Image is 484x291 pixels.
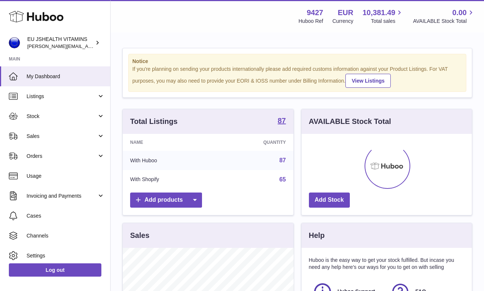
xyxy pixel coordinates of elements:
h3: Total Listings [130,117,178,127]
a: 87 [279,157,286,163]
td: With Huboo [123,151,215,170]
h3: Sales [130,231,149,240]
a: Add Stock [309,193,350,208]
div: If you're planning on sending your products internationally please add required customs informati... [132,66,462,88]
span: AVAILABLE Stock Total [413,18,475,25]
span: Cases [27,212,105,219]
h3: Help [309,231,325,240]
th: Quantity [215,134,293,151]
span: Total sales [371,18,404,25]
a: 87 [278,117,286,126]
div: Huboo Ref [299,18,323,25]
td: With Shopify [123,170,215,189]
span: Channels [27,232,105,239]
span: Orders [27,153,97,160]
span: My Dashboard [27,73,105,80]
span: Invoicing and Payments [27,193,97,200]
h3: AVAILABLE Stock Total [309,117,391,127]
a: 0.00 AVAILABLE Stock Total [413,8,475,25]
strong: 87 [278,117,286,124]
a: 10,381.49 Total sales [362,8,404,25]
strong: 9427 [307,8,323,18]
span: 10,381.49 [362,8,395,18]
span: [PERSON_NAME][EMAIL_ADDRESS][DOMAIN_NAME] [27,43,148,49]
a: View Listings [345,74,391,88]
span: Usage [27,173,105,180]
strong: Notice [132,58,462,65]
a: Add products [130,193,202,208]
th: Name [123,134,215,151]
span: Sales [27,133,97,140]
a: 65 [279,176,286,183]
span: Listings [27,93,97,100]
div: EU JSHEALTH VITAMINS [27,36,94,50]
span: Stock [27,113,97,120]
span: 0.00 [452,8,467,18]
p: Huboo is the easy way to get your stock fulfilled. But incase you need any help here's our ways f... [309,257,465,271]
a: Log out [9,263,101,277]
strong: EUR [338,8,353,18]
div: Currency [332,18,354,25]
span: Settings [27,252,105,259]
img: laura@jessicasepel.com [9,37,20,48]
